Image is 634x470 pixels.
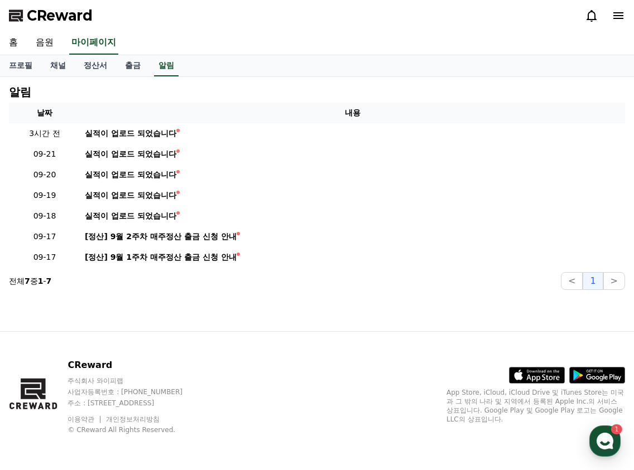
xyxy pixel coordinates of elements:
a: 실적이 업로드 되었습니다 [85,210,621,222]
p: 09-17 [13,231,76,243]
a: 음원 [27,31,63,55]
button: > [603,272,625,290]
p: CReward [68,358,204,372]
p: 09-21 [13,148,76,160]
a: CReward [9,7,93,25]
p: 주소 : [STREET_ADDRESS] [68,399,204,408]
h4: 알림 [9,86,31,98]
button: < [561,272,583,290]
p: 주식회사 와이피랩 [68,376,204,385]
p: 3시간 전 [13,128,76,139]
th: 내용 [80,103,625,123]
a: 출금 [116,55,150,76]
span: 대화 [102,371,116,380]
th: 날짜 [9,103,80,123]
a: 실적이 업로드 되었습니다 [85,169,621,181]
div: 실적이 업로드 되었습니다 [85,210,176,222]
p: 09-18 [13,210,76,222]
a: 채널 [41,55,75,76]
a: 홈 [3,353,74,381]
p: 09-17 [13,251,76,263]
p: 사업자등록번호 : [PHONE_NUMBER] [68,387,204,396]
a: 실적이 업로드 되었습니다 [85,190,621,201]
strong: 1 [38,277,44,285]
span: 홈 [35,370,42,379]
a: 개인정보처리방침 [106,415,160,423]
p: 09-19 [13,190,76,201]
a: 실적이 업로드 되었습니다 [85,128,621,139]
p: 전체 중 - [9,275,51,287]
span: 1 [113,353,117,362]
div: [정산] 9월 2주차 매주정산 출금 신청 안내 [85,231,237,243]
strong: 7 [25,277,30,285]
a: 마이페이지 [69,31,118,55]
span: 설정 [172,370,186,379]
div: [정산] 9월 1주차 매주정산 출금 신청 안내 [85,251,237,263]
div: 실적이 업로드 되었습니다 [85,169,176,181]
div: 실적이 업로드 되었습니다 [85,128,176,139]
a: [정산] 9월 2주차 매주정산 출금 신청 안내 [85,231,621,243]
a: 실적이 업로드 되었습니다 [85,148,621,160]
span: CReward [27,7,93,25]
a: 이용약관 [68,415,103,423]
p: App Store, iCloud, iCloud Drive 및 iTunes Store는 미국과 그 밖의 나라 및 지역에서 등록된 Apple Inc.의 서비스 상표입니다. Goo... [446,388,625,424]
p: © CReward All Rights Reserved. [68,425,204,434]
a: 설정 [144,353,214,381]
button: 1 [583,272,603,290]
div: 실적이 업로드 되었습니다 [85,190,176,201]
div: 실적이 업로드 되었습니다 [85,148,176,160]
a: 1대화 [74,353,144,381]
a: [정산] 9월 1주차 매주정산 출금 신청 안내 [85,251,621,263]
p: 09-20 [13,169,76,181]
a: 알림 [154,55,179,76]
strong: 7 [46,277,52,285]
a: 정산서 [75,55,116,76]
